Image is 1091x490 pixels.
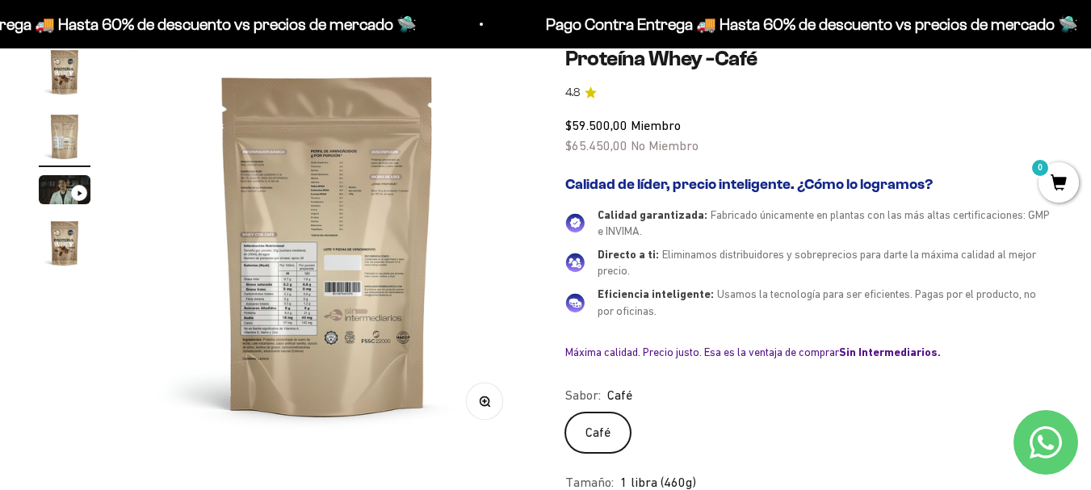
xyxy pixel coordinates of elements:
span: Enviar [265,279,333,306]
h2: Calidad de líder, precio inteligente. ¿Cómo lo logramos? [565,176,1053,194]
span: Usamos la tecnología para ser eficientes. Pagas por el producto, no por oficinas. [598,287,1036,317]
b: Sin Intermediarios. [839,346,941,358]
img: Eficiencia inteligente [565,293,585,312]
span: 4.8 [565,84,580,102]
span: No Miembro [631,138,699,153]
span: $59.500,00 [565,118,627,132]
span: Fabricado únicamente en plantas con las más altas certificaciones: GMP e INVIMA. [598,208,1050,238]
legend: Sabor: [565,385,601,406]
button: Ir al artículo 1 [39,46,90,103]
div: Máxima calidad. Precio justo. Esa es la ventaja de comprar [565,345,1053,359]
a: 4.84.8 de 5.0 estrellas [565,84,1053,102]
p: Para decidirte a comprar este suplemento, ¿qué información específica sobre su pureza, origen o c... [19,26,334,99]
div: Detalles sobre ingredientes "limpios" [19,113,334,141]
img: Proteína Whey -Café [39,111,90,162]
img: Directo a ti [565,253,585,272]
span: Café [607,385,632,406]
span: Calidad garantizada: [598,208,707,221]
h1: Proteína Whey -Café [565,46,1053,71]
img: Proteína Whey -Café [39,46,90,98]
img: Proteína Whey -Café [129,46,527,443]
input: Otra (por favor especifica) [53,243,333,270]
span: Miembro [631,118,681,132]
span: Directo a ti: [598,248,659,261]
div: Certificaciones de calidad [19,178,334,206]
button: Enviar [263,279,334,306]
span: Eficiencia inteligente: [598,287,714,300]
div: Comparativa con otros productos similares [19,210,334,238]
span: $65.450,00 [565,138,627,153]
button: Ir al artículo 4 [39,217,90,274]
img: Calidad garantizada [565,213,585,232]
a: 0 [1039,175,1079,193]
mark: 0 [1030,158,1050,178]
button: Ir al artículo 3 [39,175,90,209]
img: Proteína Whey -Café [39,217,90,269]
button: Ir al artículo 2 [39,111,90,167]
div: País de origen de ingredientes [19,145,334,174]
span: Eliminamos distribuidores y sobreprecios para darte la máxima calidad al mejor precio. [598,248,1036,278]
p: Pago Contra Entrega 🚚 Hasta 60% de descuento vs precios de mercado 🛸 [543,11,1075,37]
